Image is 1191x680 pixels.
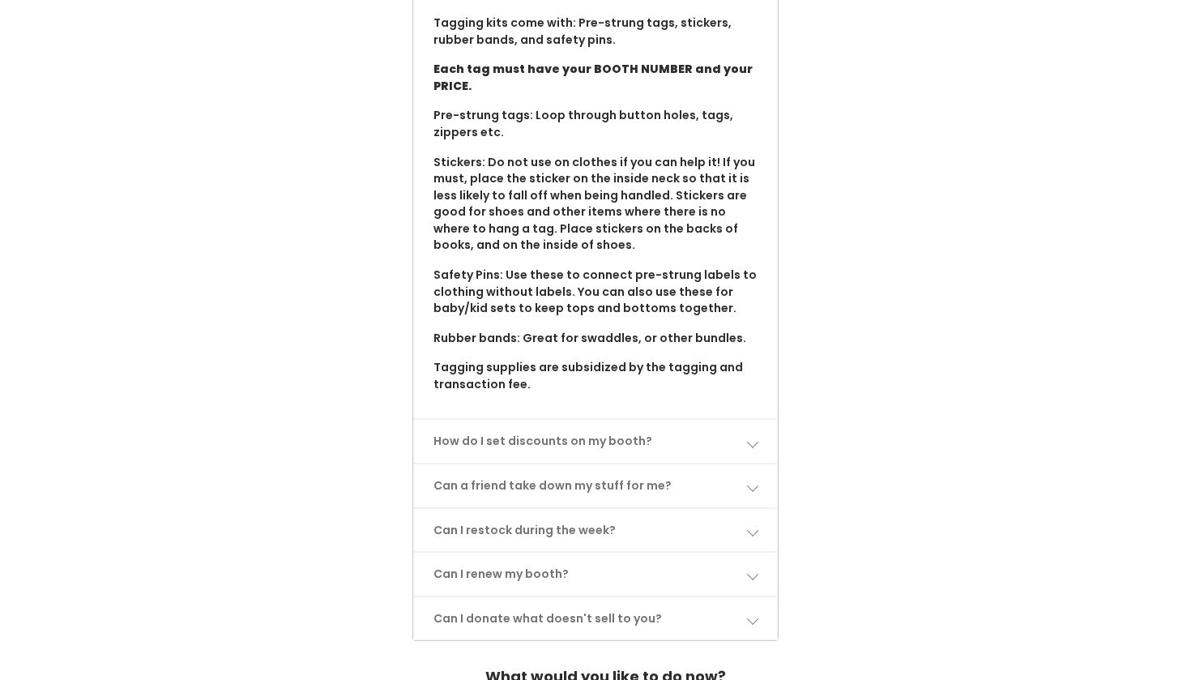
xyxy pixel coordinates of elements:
a: How do I set discounts on my booth? [414,420,778,463]
p: Tagging supplies are subsidized by the tagging and transaction fee. [433,359,758,392]
a: Can I renew my booth? [414,553,778,596]
p: Tagging kits come with: Pre-strung tags, stickers, rubber bands, and safety pins. [433,15,758,48]
a: Can I restock during the week? [414,509,778,552]
p: Rubber bands: Great for swaddles, or other bundles. [433,330,758,347]
a: Can I donate what doesn't sell to you? [414,597,778,640]
a: Can a friend take down my stuff for me? [414,464,778,507]
p: Safety Pins: Use these to connect pre-strung labels to clothing without labels. You can also use ... [433,267,758,317]
p: Pre-strung tags: Loop through button holes, tags, zippers etc. [433,107,758,140]
p: Each tag must have your BOOTH NUMBER and your PRICE. [433,61,758,94]
p: Stickers: Do not use on clothes if you can help it! If you must, place the sticker on the inside ... [433,154,758,254]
